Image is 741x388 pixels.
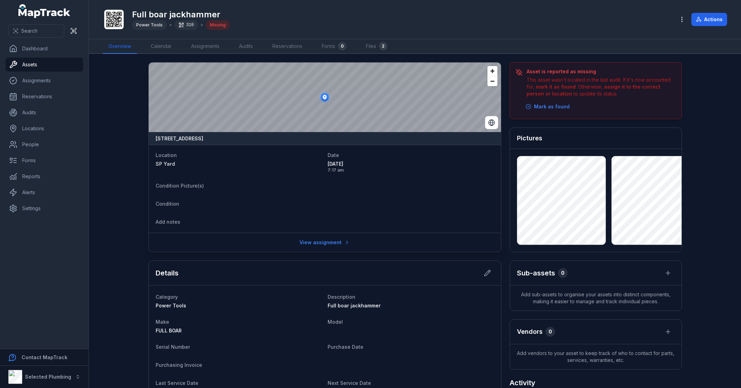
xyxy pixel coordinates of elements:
[360,39,393,54] a: Files2
[145,39,177,54] a: Calendar
[156,328,182,333] span: FULL BOAR
[328,344,363,350] span: Purchase Date
[6,58,83,72] a: Assets
[558,268,568,278] div: 0
[103,39,137,54] a: Overview
[510,378,535,388] h2: Activity
[174,20,198,30] div: 310
[510,344,682,369] span: Add vendors to your asset to keep track of who to contact for parts, services, warranties, etc.
[25,374,71,380] strong: Selected Plumbing
[156,201,179,207] span: Condition
[267,39,308,54] a: Reservations
[517,268,555,278] h2: Sub-assets
[156,344,190,350] span: Serial Number
[485,116,498,129] button: Switch to Satellite View
[156,183,204,189] span: Condition Picture(s)
[487,76,497,86] button: Zoom out
[6,154,83,167] a: Forms
[156,161,175,167] span: SP Yard
[136,22,163,27] span: Power Tools
[379,42,387,50] div: 2
[233,39,258,54] a: Audits
[328,294,355,300] span: Description
[545,327,555,337] div: 0
[517,327,543,337] h3: Vendors
[6,90,83,104] a: Reservations
[6,42,83,56] a: Dashboard
[691,13,727,26] button: Actions
[328,152,339,158] span: Date
[149,63,501,132] canvas: Map
[156,219,180,225] span: Add notes
[156,303,186,308] span: Power Tools
[6,185,83,199] a: Alerts
[156,362,202,368] span: Purchasing Invoice
[156,268,179,278] h2: Details
[316,39,352,54] a: Forms0
[22,354,67,360] strong: Contact MapTrack
[328,167,494,173] span: 7:17 am
[156,380,198,386] span: Last Service Date
[156,152,177,158] span: Location
[21,27,38,34] span: Search
[527,68,676,75] h3: Asset is reported as missing
[6,170,83,183] a: Reports
[6,201,83,215] a: Settings
[6,74,83,88] a: Assignments
[521,100,574,113] button: Mark as found
[338,42,346,50] div: 0
[527,76,676,97] div: This asset wasn't located in the last audit. If it's now accounted for, . Otherwise, to update it...
[186,39,225,54] a: Assignments
[156,160,322,167] a: SP Yard
[6,122,83,135] a: Locations
[295,236,354,249] a: View assignment
[156,294,178,300] span: Category
[132,9,230,20] h1: Full boar jackhammer
[328,319,343,325] span: Model
[517,133,542,143] h3: Pictures
[328,160,494,173] time: 8/8/2025, 7:17:28 AM
[156,135,203,142] strong: [STREET_ADDRESS]
[8,24,64,38] button: Search
[510,286,682,311] span: Add sub-assets to organise your assets into distinct components, making it easier to manage and t...
[6,106,83,119] a: Audits
[156,319,169,325] span: Make
[328,160,494,167] span: [DATE]
[6,138,83,151] a: People
[328,380,371,386] span: Next Service Date
[536,84,576,90] strong: mark it as found
[18,4,71,18] a: MapTrack
[328,303,381,308] span: Full boar jackhammer
[487,66,497,76] button: Zoom in
[206,20,230,30] div: Missing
